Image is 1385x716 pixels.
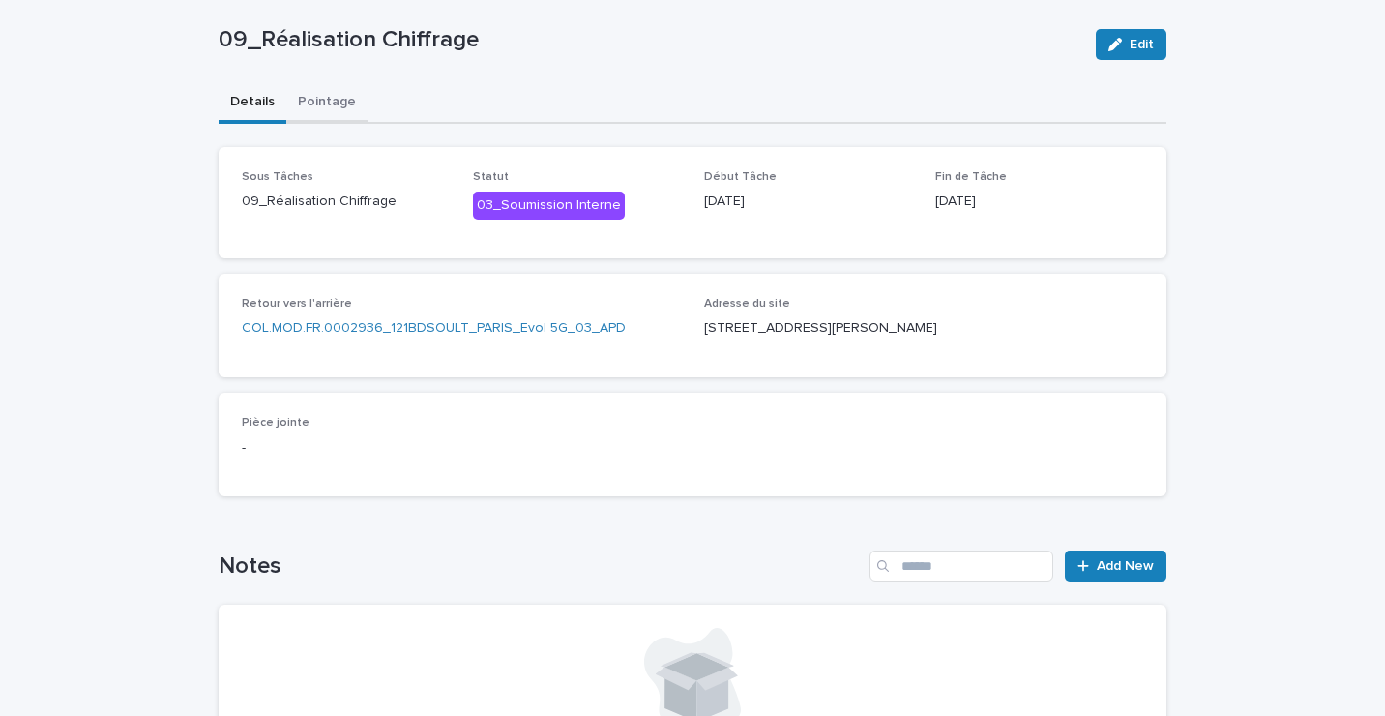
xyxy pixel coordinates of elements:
p: [DATE] [704,192,912,212]
div: 03_Soumission Interne [473,192,625,220]
input: Search [869,551,1053,582]
button: Details [219,83,286,124]
span: Fin de Tâche [935,171,1007,183]
span: Pièce jointe [242,417,309,429]
span: Retour vers l'arrière [242,298,352,310]
h1: Notes [219,552,862,581]
p: - [242,438,1143,459]
span: Début Tâche [704,171,777,183]
button: Edit [1096,29,1166,60]
a: Add New [1065,551,1166,582]
span: Sous Tâches [242,171,313,183]
span: Adresse du site [704,298,790,310]
p: [DATE] [935,192,1143,212]
p: [STREET_ADDRESS][PERSON_NAME] [704,318,1143,339]
span: Edit [1130,38,1154,51]
p: 09_Réalisation Chiffrage [219,26,1080,54]
p: 09_Réalisation Chiffrage [242,192,450,212]
span: Statut [473,171,509,183]
span: Add New [1097,559,1154,573]
button: Pointage [286,83,368,124]
a: COL.MOD.FR.0002936_121BDSOULT_PARIS_Evol 5G_03_APD [242,318,626,339]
